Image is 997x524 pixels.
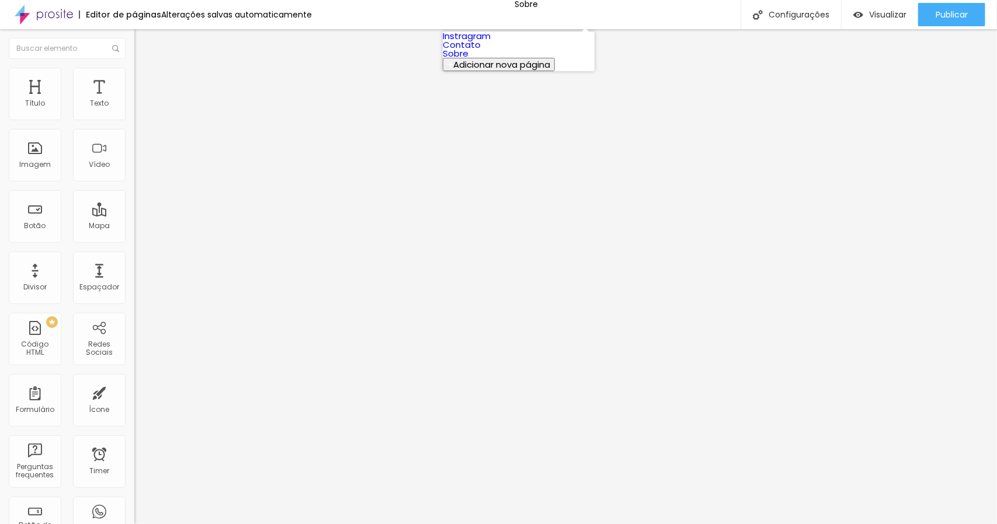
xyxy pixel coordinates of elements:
a: Sobre [443,47,468,60]
button: Publicar [918,3,985,26]
div: Formulário [16,406,54,414]
a: Contato [443,39,481,51]
div: Ícone [89,406,110,414]
div: Botão [25,222,46,230]
div: Alterações salvas automaticamente [161,11,312,19]
img: Icone [112,45,119,52]
div: Texto [90,99,109,107]
span: Publicar [936,10,968,19]
div: Divisor [23,283,47,291]
button: Visualizar [842,3,918,26]
div: Imagem [19,160,51,169]
img: view-1.svg [853,10,863,20]
div: Vídeo [89,160,110,169]
div: Mapa [89,222,110,230]
div: Espaçador [79,283,119,291]
div: Código HTML [12,340,58,357]
div: Timer [89,467,109,475]
span: Adicionar nova página [453,58,550,71]
div: Perguntas frequentes [12,463,58,480]
div: Editor de páginas [79,11,161,19]
button: Adicionar nova página [443,58,555,71]
input: Buscar elemento [9,38,126,59]
a: Instragram [443,30,491,42]
div: Título [25,99,45,107]
div: Redes Sociais [76,340,122,357]
span: Visualizar [869,10,906,19]
img: Icone [753,10,763,20]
